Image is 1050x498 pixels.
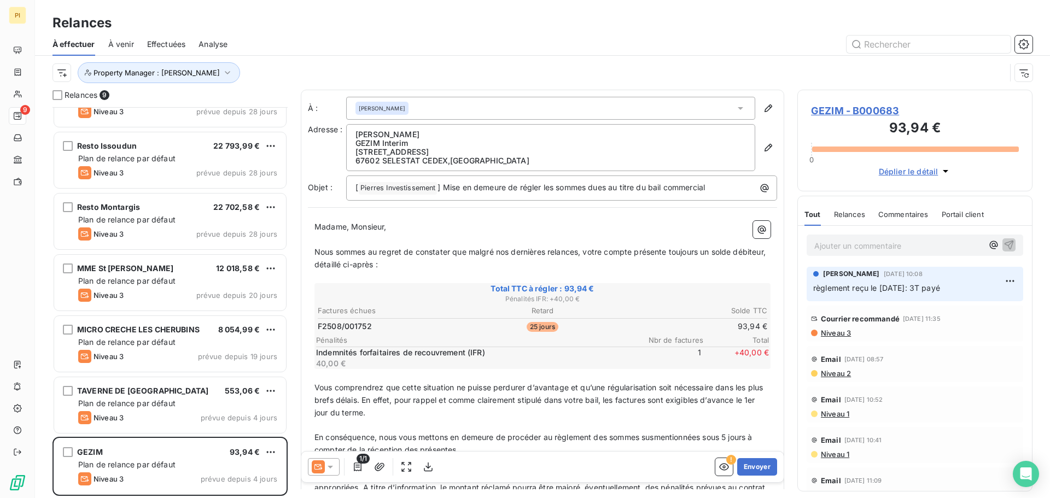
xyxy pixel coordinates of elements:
span: 12 018,58 € [216,263,260,273]
button: Déplier le détail [876,165,955,178]
span: Commentaires [878,210,929,219]
th: Retard [468,305,617,317]
span: Email [821,395,841,404]
span: [DATE] 10:52 [844,396,883,403]
span: [PERSON_NAME] [823,269,879,279]
span: GEZIM - B000683 [811,103,1019,118]
span: Email [821,355,841,364]
p: 67602 SELESTAT CEDEX , [GEOGRAPHIC_DATA] [355,156,746,165]
span: 9 [100,90,109,100]
span: ] Mise en demeure de régler les sommes dues au titre du bail commercial [437,183,705,192]
button: Property Manager : [PERSON_NAME] [78,62,240,83]
span: 553,06 € [225,386,260,395]
span: Tout [804,210,821,219]
span: En conséquence, nous vous mettons en demeure de procéder au règlement des sommes susmentionnées s... [314,432,755,454]
span: Niveau 3 [94,474,124,483]
span: Portail client [942,210,984,219]
span: Niveau 3 [94,413,124,422]
span: Plan de relance par défaut [78,154,176,163]
span: prévue depuis 4 jours [201,413,277,422]
span: MME St [PERSON_NAME] [77,263,173,273]
span: [DATE] 11:09 [844,477,882,484]
span: 1/1 [357,454,370,464]
span: Plan de relance par défaut [78,399,176,408]
span: GEZIM [77,447,103,456]
span: 1 [635,347,701,369]
span: Analyse [199,39,227,50]
span: Objet : [308,183,332,192]
span: Email [821,476,841,485]
button: Envoyer [737,458,777,476]
span: Pierres Investissement [359,182,437,195]
span: 22 702,58 € [213,202,260,212]
span: Property Manager : [PERSON_NAME] [94,68,220,77]
span: Nous sommes au regret de constater que malgré nos dernières relances, votre compte présente toujo... [314,247,768,269]
span: MICRO CRECHE LES CHERUBINS [77,325,200,334]
span: F2508/001752 [318,321,372,332]
span: À venir [108,39,134,50]
span: prévue depuis 19 jours [198,352,277,361]
span: Niveau 3 [94,352,124,361]
span: 22 793,99 € [213,141,260,150]
span: 93,94 € [230,447,260,456]
span: Adresse : [308,125,342,134]
span: Pénalités [316,336,638,344]
input: Rechercher [847,36,1011,53]
span: 9 [20,105,30,115]
span: [DATE] 10:08 [884,271,923,277]
span: Resto Issoudun [77,141,137,150]
span: [DATE] 10:41 [844,437,882,443]
span: Resto Montargis [77,202,140,212]
span: Niveau 3 [94,230,124,238]
span: prévue depuis 28 jours [196,230,277,238]
p: GEZIM Interim [355,139,746,148]
span: Plan de relance par défaut [78,337,176,347]
span: prévue depuis 4 jours [201,474,277,483]
span: Total TTC à régler : 93,94 € [316,283,769,294]
span: Total [703,336,769,344]
span: Niveau 1 [820,409,849,418]
div: grid [52,107,288,498]
span: Niveau 3 [820,329,851,337]
a: 9 [9,107,26,125]
span: prévue depuis 20 jours [196,291,277,300]
p: [PERSON_NAME] [355,130,746,139]
td: 93,94 € [619,320,768,332]
p: [STREET_ADDRESS] [355,148,746,156]
span: Plan de relance par défaut [78,276,176,285]
span: TAVERNE DE [GEOGRAPHIC_DATA] [77,386,208,395]
span: [DATE] 11:35 [903,315,941,322]
span: + 40,00 € [703,347,769,369]
span: Déplier le détail [879,166,938,177]
span: [PERSON_NAME] [359,104,405,112]
span: 0 [809,155,814,164]
span: Niveau 3 [94,107,124,116]
span: Niveau 3 [94,291,124,300]
label: À : [308,103,346,114]
span: Niveau 3 [94,168,124,177]
span: [DATE] 08:57 [844,356,884,362]
span: Niveau 1 [820,450,849,459]
span: 25 jours [527,322,558,332]
span: prévue depuis 28 jours [196,168,277,177]
p: 40,00 € [316,358,633,369]
div: Open Intercom Messenger [1013,461,1039,487]
span: Plan de relance par défaut [78,460,176,469]
img: Logo LeanPay [9,474,26,491]
h3: 93,94 € [811,118,1019,140]
span: règlement reçu le [DATE]: 3T payé [813,283,940,292]
span: Pénalités IFR : + 40,00 € [316,294,769,304]
span: [ [355,183,358,192]
span: 8 054,99 € [218,325,260,334]
span: Nbr de factures [638,336,703,344]
span: Madame, Monsieur, [314,222,387,231]
span: Relances [834,210,865,219]
p: Indemnités forfaitaires de recouvrement (IFR) [316,347,633,358]
span: Plan de relance par défaut [78,215,176,224]
span: Vous comprendrez que cette situation ne puisse perdurer d’avantage et qu’une régularisation soit ... [314,383,765,417]
div: PI [9,7,26,24]
span: À effectuer [52,39,95,50]
th: Factures échues [317,305,466,317]
th: Solde TTC [619,305,768,317]
span: Relances [65,90,97,101]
